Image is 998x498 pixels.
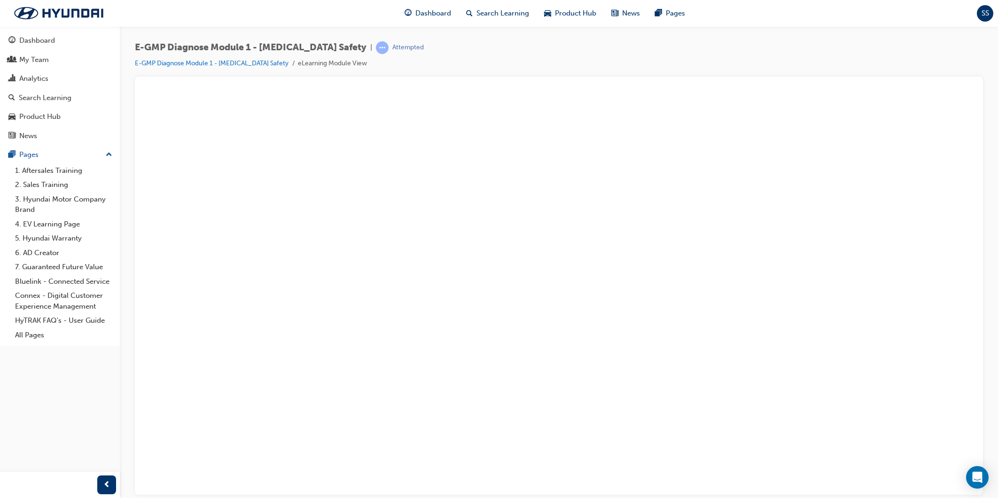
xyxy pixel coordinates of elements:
[135,42,366,53] span: E-GMP Diagnose Module 1 - [MEDICAL_DATA] Safety
[11,178,116,192] a: 2. Sales Training
[103,479,110,491] span: prev-icon
[19,93,71,103] div: Search Learning
[4,89,116,107] a: Search Learning
[8,75,16,83] span: chart-icon
[415,8,451,19] span: Dashboard
[405,8,412,19] span: guage-icon
[666,8,685,19] span: Pages
[4,108,116,125] a: Product Hub
[11,313,116,328] a: HyTRAK FAQ's - User Guide
[298,58,367,69] li: eLearning Module View
[11,163,116,178] a: 1. Aftersales Training
[8,94,15,102] span: search-icon
[11,217,116,232] a: 4. EV Learning Page
[459,4,537,23] a: search-iconSearch Learning
[11,246,116,260] a: 6. AD Creator
[4,146,116,163] button: Pages
[544,8,551,19] span: car-icon
[4,51,116,69] a: My Team
[647,4,693,23] a: pages-iconPages
[11,231,116,246] a: 5. Hyundai Warranty
[376,41,389,54] span: learningRecordVerb_ATTEMPT-icon
[537,4,604,23] a: car-iconProduct Hub
[4,30,116,146] button: DashboardMy TeamAnalyticsSearch LearningProduct HubNews
[11,328,116,342] a: All Pages
[604,4,647,23] a: news-iconNews
[19,73,48,84] div: Analytics
[11,274,116,289] a: Bluelink - Connected Service
[622,8,640,19] span: News
[4,32,116,49] a: Dashboard
[4,70,116,87] a: Analytics
[8,132,16,140] span: news-icon
[611,8,618,19] span: news-icon
[19,111,61,122] div: Product Hub
[5,3,113,23] img: Trak
[19,35,55,46] div: Dashboard
[11,192,116,217] a: 3. Hyundai Motor Company Brand
[11,260,116,274] a: 7. Guaranteed Future Value
[8,56,16,64] span: people-icon
[392,43,424,52] div: Attempted
[19,54,49,65] div: My Team
[966,466,989,489] div: Open Intercom Messenger
[135,59,288,67] a: E-GMP Diagnose Module 1 - [MEDICAL_DATA] Safety
[397,4,459,23] a: guage-iconDashboard
[982,8,989,19] span: SS
[8,37,16,45] span: guage-icon
[106,149,112,161] span: up-icon
[11,288,116,313] a: Connex - Digital Customer Experience Management
[466,8,473,19] span: search-icon
[8,113,16,121] span: car-icon
[370,42,372,53] span: |
[8,151,16,159] span: pages-icon
[19,131,37,141] div: News
[655,8,662,19] span: pages-icon
[19,149,39,160] div: Pages
[555,8,596,19] span: Product Hub
[476,8,529,19] span: Search Learning
[4,127,116,145] a: News
[977,5,993,22] button: SS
